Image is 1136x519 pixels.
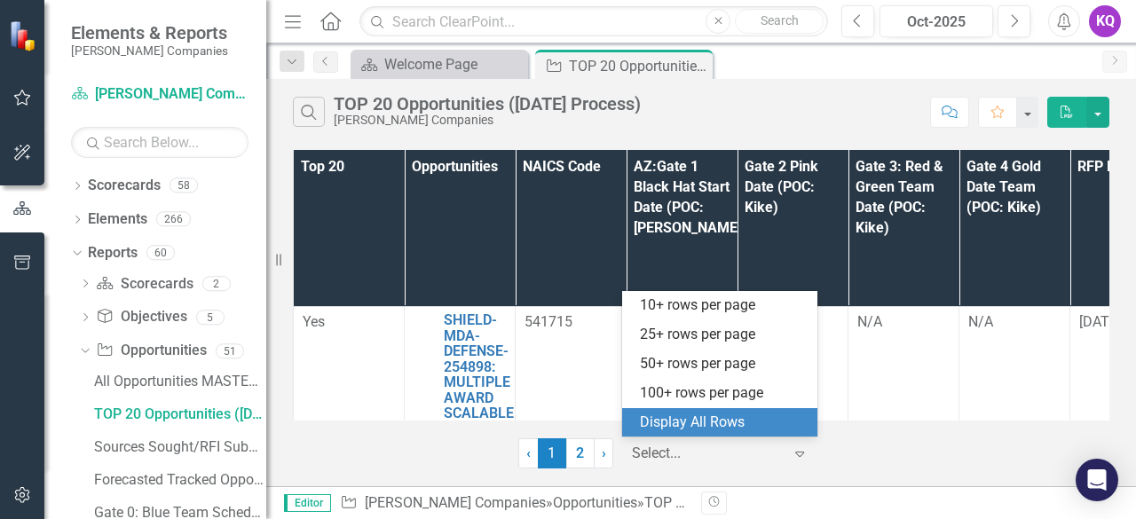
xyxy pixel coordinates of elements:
span: [DATE] [1079,313,1121,330]
span: Search [761,13,799,28]
div: Welcome Page [384,53,524,75]
div: 25+ rows per page [640,325,807,345]
a: [PERSON_NAME] Companies [365,494,546,511]
div: All Opportunities MASTER LIST [94,374,266,389]
a: Objectives [96,307,186,327]
span: 1 [538,438,566,468]
a: TOP 20 Opportunities ([DATE] Process) [90,400,266,429]
a: All Opportunities MASTER LIST [90,367,266,396]
div: Open Intercom Messenger [1076,459,1118,501]
div: N/A [857,312,950,333]
div: [PERSON_NAME] Companies [334,114,641,127]
div: 2 [202,276,231,291]
div: 10+ rows per page [640,295,807,316]
a: Welcome Page [355,53,524,75]
button: KQ [1089,5,1121,37]
div: TOP 20 Opportunities ([DATE] Process) [569,55,708,77]
span: Elements & Reports [71,22,228,43]
div: Sources Sought/RFI Submission Report [94,439,266,455]
a: Elements [88,209,147,230]
span: Editor [284,494,331,512]
div: Display All Rows [640,413,807,433]
div: » » [340,493,688,514]
button: Search [735,9,824,34]
div: Forecasted Tracked Opportunities [94,472,266,488]
a: 2 [566,438,595,468]
span: 541715 [525,313,572,330]
a: Opportunities [96,341,206,361]
img: ClearPoint Strategy [9,20,40,51]
div: 58 [170,178,198,193]
a: Sources Sought/RFI Submission Report [90,433,266,461]
div: TOP 20 Opportunities ([DATE] Process) [94,406,266,422]
small: [PERSON_NAME] Companies [71,43,228,58]
button: Oct-2025 [880,5,993,37]
div: 266 [156,212,191,227]
div: TOP 20 Opportunities ([DATE] Process) [644,494,887,511]
div: 50+ rows per page [640,354,807,374]
a: Opportunities [553,494,637,511]
span: Yes [303,313,325,330]
a: [PERSON_NAME] Companies [71,84,248,105]
div: N/A [968,312,1061,333]
a: Forecasted Tracked Opportunities [90,466,266,494]
div: Oct-2025 [886,12,987,33]
a: Scorecards [96,274,193,295]
div: 5 [196,310,225,325]
div: 100+ rows per page [640,383,807,404]
div: 51 [216,343,244,358]
input: Search Below... [71,127,248,158]
a: Reports [88,243,138,263]
a: Scorecards [88,176,161,196]
input: Search ClearPoint... [359,6,828,37]
div: 60 [146,245,175,260]
span: › [602,444,606,461]
div: TOP 20 Opportunities ([DATE] Process) [334,94,641,114]
span: ‹ [526,444,531,461]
